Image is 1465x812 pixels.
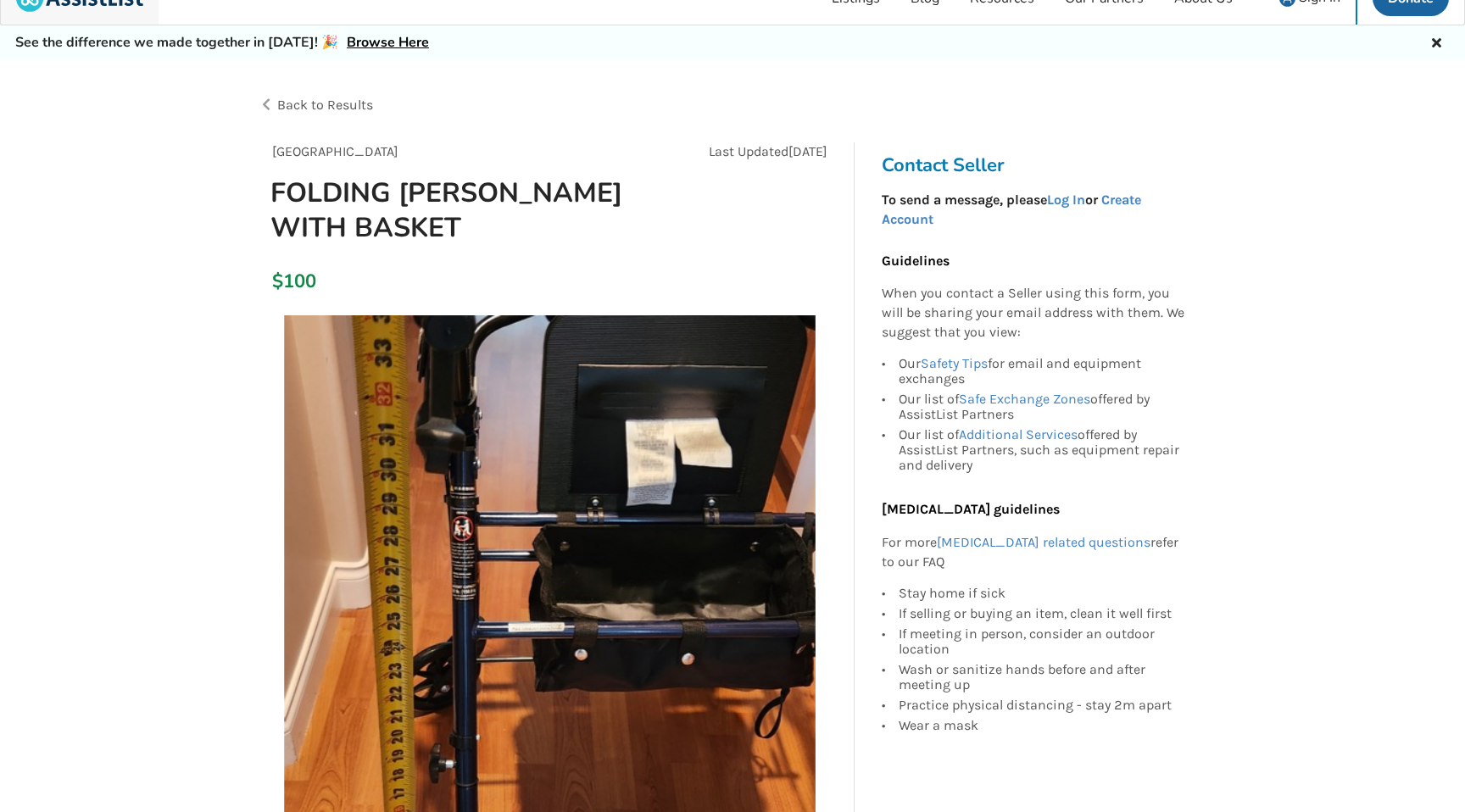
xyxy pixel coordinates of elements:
div: $100 [272,270,281,293]
div: Stay home if sick [899,586,1185,603]
strong: To send a message, please or [882,192,1141,227]
div: If selling or buying an item, clean it well first [899,603,1185,624]
span: [GEOGRAPHIC_DATA] [272,143,398,159]
b: Guidelines [882,253,950,269]
h5: See the difference we made together in [DATE]! 🎉 [15,34,429,52]
div: Our for email and equipment exchanges [899,356,1185,389]
div: Our list of offered by AssistList Partners [899,389,1185,425]
p: For more refer to our FAQ [882,533,1185,572]
span: Back to Results [277,97,373,113]
span: Last Updated [709,143,788,159]
a: Safety Tips [921,355,988,371]
div: Wear a mask [899,715,1185,733]
b: [MEDICAL_DATA] guidelines [882,501,1060,517]
p: When you contact a Seller using this form, you will be sharing your email address with them. We s... [882,284,1185,342]
a: [MEDICAL_DATA] related questions [937,534,1150,550]
h1: FOLDING [PERSON_NAME] WITH BASKET [257,175,658,245]
div: If meeting in person, consider an outdoor location [899,624,1185,659]
a: Additional Services [959,426,1078,442]
a: Create Account [882,192,1141,227]
div: Our list of offered by AssistList Partners, such as equipment repair and delivery [899,425,1185,473]
a: Safe Exchange Zones [959,391,1090,407]
span: [DATE] [788,143,827,159]
div: Practice physical distancing - stay 2m apart [899,695,1185,715]
a: Browse Here [347,33,429,52]
h3: Contact Seller [882,153,1194,177]
a: Log In [1047,192,1085,208]
div: Wash or sanitize hands before and after meeting up [899,659,1185,695]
